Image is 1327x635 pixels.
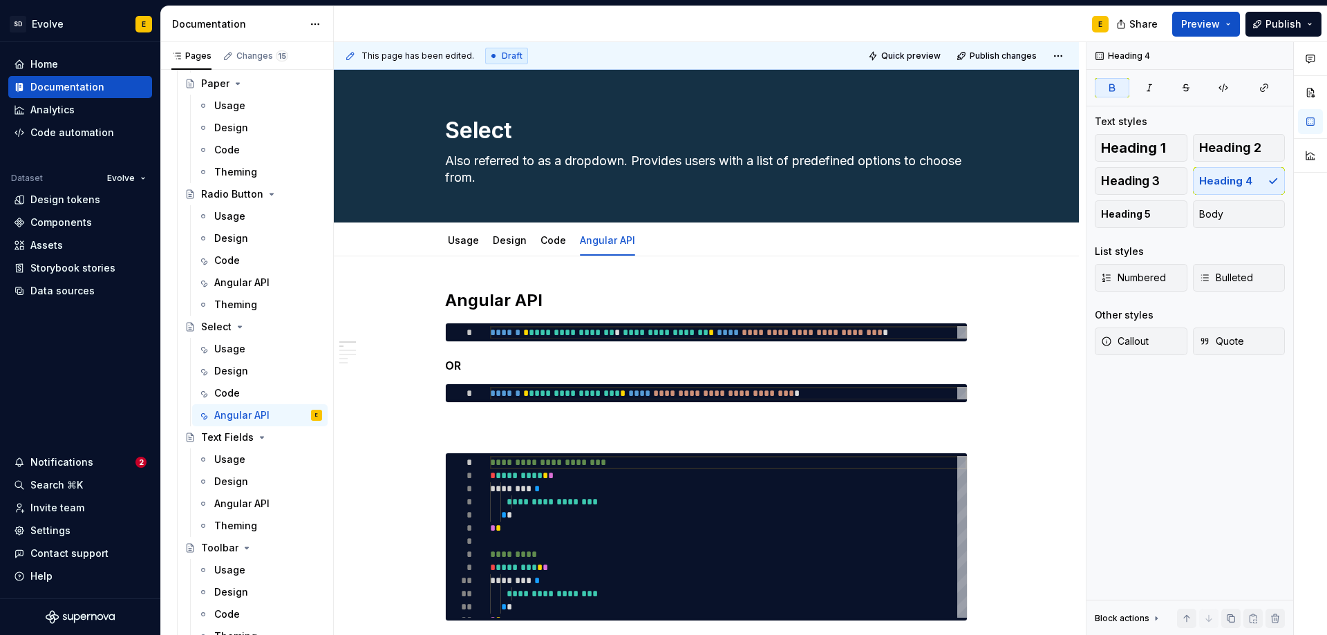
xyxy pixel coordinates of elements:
a: Angular APIE [192,404,328,426]
button: Publish changes [952,46,1043,66]
a: Code [192,249,328,272]
div: Design tokens [30,193,100,207]
a: Angular API [192,493,328,515]
a: Design [192,117,328,139]
button: Notifications2 [8,451,152,473]
button: Publish [1245,12,1321,37]
a: Theming [192,294,328,316]
a: Code [192,139,328,161]
div: Contact support [30,547,109,560]
div: Assets [30,238,63,252]
div: Other styles [1095,308,1154,322]
a: Components [8,211,152,234]
button: Callout [1095,328,1187,355]
span: Share [1129,17,1158,31]
div: E [315,408,318,422]
button: Search ⌘K [8,474,152,496]
span: Heading 5 [1101,207,1151,221]
span: Evolve [107,173,135,184]
span: Body [1199,207,1223,221]
div: Angular API [214,276,270,290]
div: List styles [1095,245,1144,258]
div: Components [30,216,92,229]
span: Heading 2 [1199,141,1261,155]
button: Quick preview [864,46,947,66]
button: Heading 5 [1095,200,1187,228]
button: Preview [1172,12,1240,37]
button: Heading 3 [1095,167,1187,195]
div: Home [30,57,58,71]
a: Usage [192,448,328,471]
div: Usage [214,563,245,577]
span: 15 [276,50,288,61]
div: Usage [214,209,245,223]
textarea: Also referred to as a dropdown. Provides users with a list of predefined options to choose from. [442,150,965,189]
div: Angular API [214,497,270,511]
a: Design [192,471,328,493]
a: Data sources [8,280,152,302]
a: Analytics [8,99,152,121]
h5: OR [445,359,968,372]
textarea: Select [442,114,965,147]
span: Bulleted [1199,271,1253,285]
div: SD [10,16,26,32]
span: Heading 3 [1101,174,1160,188]
a: Design tokens [8,189,152,211]
div: Code [214,254,240,267]
div: Design [487,225,532,254]
div: Design [214,475,248,489]
button: Body [1193,200,1286,228]
a: Code [192,382,328,404]
button: Contact support [8,542,152,565]
div: Search ⌘K [30,478,83,492]
div: Block actions [1095,613,1149,624]
a: Design [192,360,328,382]
div: Dataset [11,173,43,184]
div: Notifications [30,455,93,469]
span: Numbered [1101,271,1166,285]
a: Paper [179,73,328,95]
a: Radio Button [179,183,328,205]
div: Code [214,386,240,400]
div: Design [214,231,248,245]
a: Text Fields [179,426,328,448]
button: Evolve [101,169,152,188]
span: Publish [1265,17,1301,31]
div: Help [30,569,53,583]
div: Design [214,364,248,378]
div: Storybook stories [30,261,115,275]
div: Usage [214,342,245,356]
div: Usage [214,453,245,466]
a: Code automation [8,122,152,144]
div: Angular API [214,408,270,422]
span: Publish changes [970,50,1037,61]
div: Theming [214,298,257,312]
div: Changes [236,50,288,61]
div: Text Fields [201,430,254,444]
span: Heading 1 [1101,141,1166,155]
a: Toolbar [179,537,328,559]
span: 2 [135,457,147,468]
div: Code [535,225,572,254]
div: Evolve [32,17,64,31]
div: Settings [30,524,70,538]
a: Usage [448,234,479,246]
div: Design [214,585,248,599]
h2: Angular API [445,290,968,312]
a: Theming [192,161,328,183]
button: Help [8,565,152,587]
div: Text styles [1095,115,1147,129]
button: Share [1109,12,1167,37]
div: Code automation [30,126,114,140]
div: Paper [201,77,229,91]
a: Home [8,53,152,75]
a: Usage [192,205,328,227]
div: Analytics [30,103,75,117]
div: Block actions [1095,609,1162,628]
div: E [142,19,146,30]
div: Theming [214,165,257,179]
button: SDEvolveE [3,9,158,39]
span: Quote [1199,334,1244,348]
a: Angular API [580,234,635,246]
div: Usage [214,99,245,113]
